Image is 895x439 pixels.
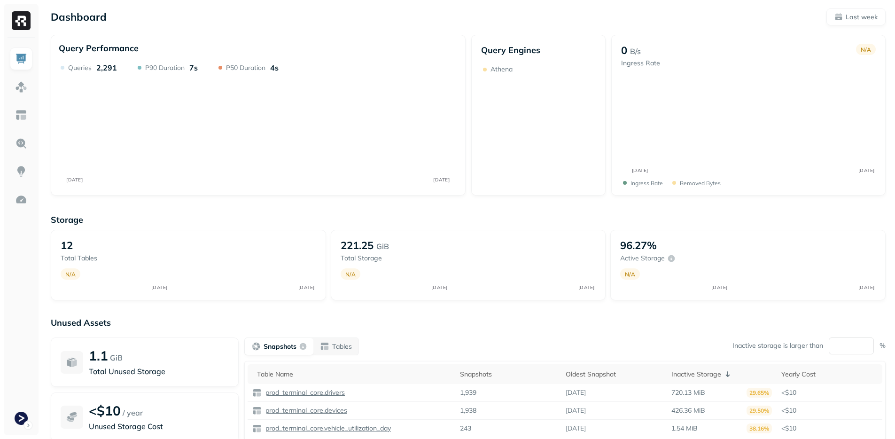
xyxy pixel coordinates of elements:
[481,45,596,55] p: Query Engines
[264,406,347,415] p: prod_terminal_core.devices
[566,370,662,379] div: Oldest Snapshot
[431,284,447,290] tspan: [DATE]
[189,63,198,72] p: 7s
[578,284,594,290] tspan: [DATE]
[66,177,83,182] tspan: [DATE]
[12,11,31,30] img: Ryft
[879,341,886,350] p: %
[861,46,871,53] p: N/A
[264,342,296,351] p: Snapshots
[620,254,665,263] p: Active storage
[747,388,772,398] p: 29.65%
[460,424,471,433] p: 243
[252,424,262,433] img: table
[376,241,389,252] p: GiB
[858,284,874,290] tspan: [DATE]
[51,10,107,24] p: Dashboard
[781,388,878,397] p: <$10
[15,412,28,425] img: Terminal
[257,370,451,379] div: Table Name
[61,239,73,252] p: 12
[96,63,117,72] p: 2,291
[625,271,635,278] p: N/A
[89,421,229,432] p: Unused Storage Cost
[15,81,27,93] img: Assets
[68,63,92,72] p: Queries
[566,424,586,433] p: [DATE]
[621,59,660,68] p: Ingress Rate
[270,63,279,72] p: 4s
[781,370,878,379] div: Yearly Cost
[747,423,772,433] p: 38.16%
[264,388,345,397] p: prod_terminal_core.drivers
[262,388,345,397] a: prod_terminal_core.drivers
[781,424,878,433] p: <$10
[490,65,513,74] p: Athena
[460,388,476,397] p: 1,939
[826,8,886,25] button: Last week
[747,406,772,415] p: 29.50%
[621,44,627,57] p: 0
[298,284,315,290] tspan: [DATE]
[630,180,663,187] p: Ingress Rate
[671,424,698,433] p: 1.54 MiB
[89,402,121,419] p: <$10
[671,370,721,379] p: Inactive Storage
[123,407,143,418] p: / year
[15,109,27,121] img: Asset Explorer
[110,352,123,363] p: GiB
[264,424,391,433] p: prod_terminal_core.vehicle_utilization_day
[262,424,391,433] a: prod_terminal_core.vehicle_utilization_day
[252,388,262,398] img: table
[671,388,705,397] p: 720.13 MiB
[262,406,347,415] a: prod_terminal_core.devices
[460,406,476,415] p: 1,938
[341,254,430,263] p: Total storage
[226,63,265,72] p: P50 Duration
[15,194,27,206] img: Optimization
[15,53,27,65] img: Dashboard
[566,388,586,397] p: [DATE]
[846,13,878,22] p: Last week
[15,137,27,149] img: Query Explorer
[630,46,641,57] p: B/s
[51,214,886,225] p: Storage
[781,406,878,415] p: <$10
[711,284,727,290] tspan: [DATE]
[65,271,76,278] p: N/A
[51,317,886,328] p: Unused Assets
[620,239,657,252] p: 96.27%
[145,63,185,72] p: P90 Duration
[566,406,586,415] p: [DATE]
[59,43,139,54] p: Query Performance
[151,284,168,290] tspan: [DATE]
[341,239,374,252] p: 221.25
[332,342,352,351] p: Tables
[89,366,229,377] p: Total Unused Storage
[858,167,874,173] tspan: [DATE]
[252,406,262,415] img: table
[671,406,705,415] p: 426.36 MiB
[89,347,108,364] p: 1.1
[433,177,450,182] tspan: [DATE]
[15,165,27,178] img: Insights
[680,180,721,187] p: Removed bytes
[732,341,823,350] p: Inactive storage is larger than
[631,167,648,173] tspan: [DATE]
[460,370,556,379] div: Snapshots
[61,254,150,263] p: Total tables
[345,271,356,278] p: N/A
